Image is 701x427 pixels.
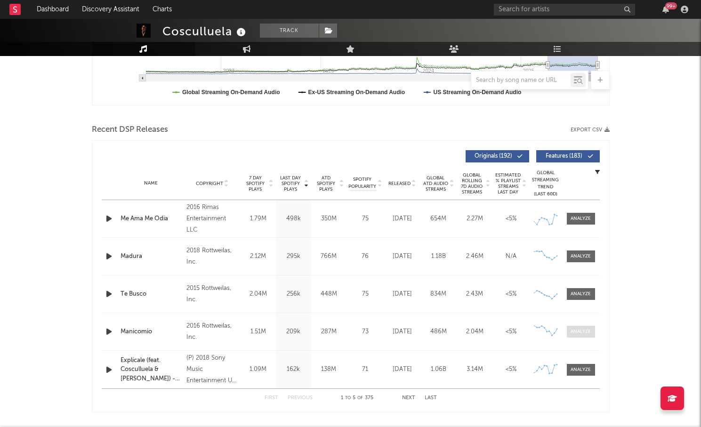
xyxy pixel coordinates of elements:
div: 2016 Rottweilas, Inc. [186,321,238,343]
a: Me Ama Me Odia [121,214,182,224]
div: 1.51M [243,327,274,337]
div: 295k [278,252,309,261]
a: Te Busco [121,290,182,299]
button: Originals(192) [466,150,529,162]
div: 1.18B [423,252,454,261]
button: Track [260,24,319,38]
div: 486M [423,327,454,337]
div: [DATE] [387,327,418,337]
a: Madura [121,252,182,261]
div: 654M [423,214,454,224]
div: 834M [423,290,454,299]
div: 2015 Rottweilas, Inc. [186,283,238,306]
div: 209k [278,327,309,337]
input: Search for artists [494,4,635,16]
span: 7 Day Spotify Plays [243,175,268,192]
button: Features(183) [536,150,600,162]
span: of [357,396,363,400]
div: 2.27M [459,214,491,224]
span: Last Day Spotify Plays [278,175,303,192]
div: <5% [495,365,527,374]
div: <5% [495,290,527,299]
div: [DATE] [387,290,418,299]
div: 448M [314,290,344,299]
div: 71 [349,365,382,374]
div: 287M [314,327,344,337]
button: 99+ [662,6,669,13]
div: 2.46M [459,252,491,261]
span: ATD Spotify Plays [314,175,338,192]
span: to [345,396,351,400]
span: Copyright [196,181,223,186]
div: Name [121,180,182,187]
div: Global Streaming Trend (Last 60D) [532,169,560,198]
div: 766M [314,252,344,261]
div: [DATE] [387,214,418,224]
div: 99 + [665,2,677,9]
div: 2.12M [243,252,274,261]
text: Ex-US Streaming On-Demand Audio [308,89,405,96]
div: 2.04M [459,327,491,337]
div: 1 5 375 [331,393,383,404]
div: 2018 Rottweilas, Inc. [186,245,238,268]
div: [DATE] [387,252,418,261]
span: Features ( 183 ) [542,153,586,159]
a: Explícale (feat. Cosculluela & [PERSON_NAME]) - Remix [121,356,182,384]
div: 2016 Rimas Entertainment LLC [186,202,238,236]
text: Global Streaming On-Demand Audio [182,89,280,96]
div: 498k [278,214,309,224]
text: US Streaming On-Demand Audio [433,89,521,96]
div: 1.79M [243,214,274,224]
div: 162k [278,365,309,374]
div: 76 [349,252,382,261]
button: First [265,395,278,401]
div: <5% [495,327,527,337]
div: 256k [278,290,309,299]
div: <5% [495,214,527,224]
span: Estimated % Playlist Streams Last Day [495,172,521,195]
div: 1.06B [423,365,454,374]
div: N/A [495,252,527,261]
button: Previous [288,395,313,401]
div: 138M [314,365,344,374]
span: Global ATD Audio Streams [423,175,449,192]
div: 2.04M [243,290,274,299]
div: 75 [349,290,382,299]
div: 75 [349,214,382,224]
span: Originals ( 192 ) [472,153,515,159]
div: 2.43M [459,290,491,299]
div: 350M [314,214,344,224]
input: Search by song name or URL [471,77,571,84]
button: Next [402,395,415,401]
span: Recent DSP Releases [92,124,168,136]
span: Spotify Popularity [348,176,376,190]
div: [DATE] [387,365,418,374]
div: (P) 2018 Sony Music Entertainment US Latin LLC [186,353,238,387]
div: Cosculluela [162,24,248,39]
span: Released [388,181,411,186]
button: Export CSV [571,127,610,133]
a: Manicomio [121,327,182,337]
span: Global Rolling 7D Audio Streams [459,172,485,195]
button: Last [425,395,437,401]
div: 73 [349,327,382,337]
div: 3.14M [459,365,491,374]
div: 1.09M [243,365,274,374]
